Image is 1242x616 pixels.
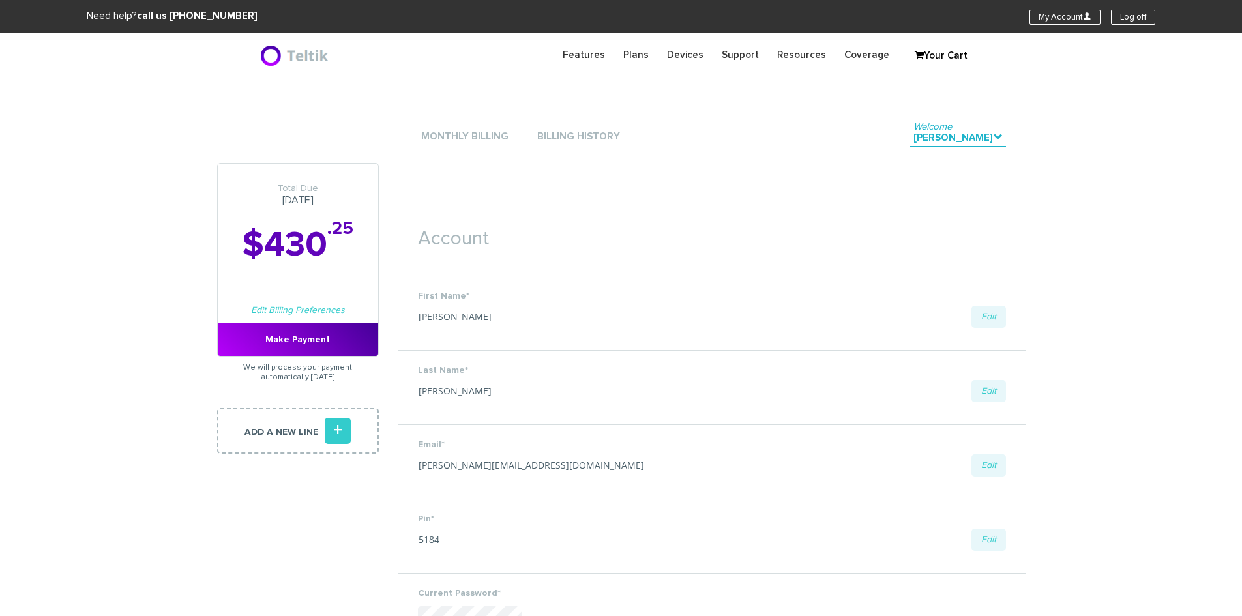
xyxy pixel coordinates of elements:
[614,42,658,68] a: Plans
[971,454,1006,477] a: Edit
[325,418,351,444] i: +
[218,183,378,207] h3: [DATE]
[910,130,1006,147] a: Welcome[PERSON_NAME].
[418,128,512,146] a: Monthly Billing
[87,11,258,21] span: Need help?
[251,306,345,315] a: Edit Billing Preferences
[418,289,1006,302] label: First Name*
[218,183,378,194] span: Total Due
[218,323,378,356] a: Make Payment
[534,128,623,146] a: Billing History
[1111,10,1155,25] a: Log off
[218,226,378,265] h2: $430
[971,306,1006,328] a: Edit
[418,364,1006,377] label: Last Name*
[908,46,973,66] a: Your Cart
[327,220,353,238] sup: .25
[418,587,1006,600] label: Current Password*
[137,11,258,21] strong: call us [PHONE_NUMBER]
[913,122,952,132] span: Welcome
[713,42,768,68] a: Support
[658,42,713,68] a: Devices
[1029,10,1101,25] a: My AccountU
[835,42,898,68] a: Coverage
[1083,12,1091,20] i: U
[418,438,1006,451] label: Email*
[993,132,1003,141] i: .
[398,209,1026,256] h1: Account
[554,42,614,68] a: Features
[971,380,1006,402] a: Edit
[971,529,1006,551] a: Edit
[217,408,379,454] a: Add a new line+
[259,42,332,68] img: BriteX
[217,357,379,389] p: We will process your payment automatically [DATE]
[768,42,835,68] a: Resources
